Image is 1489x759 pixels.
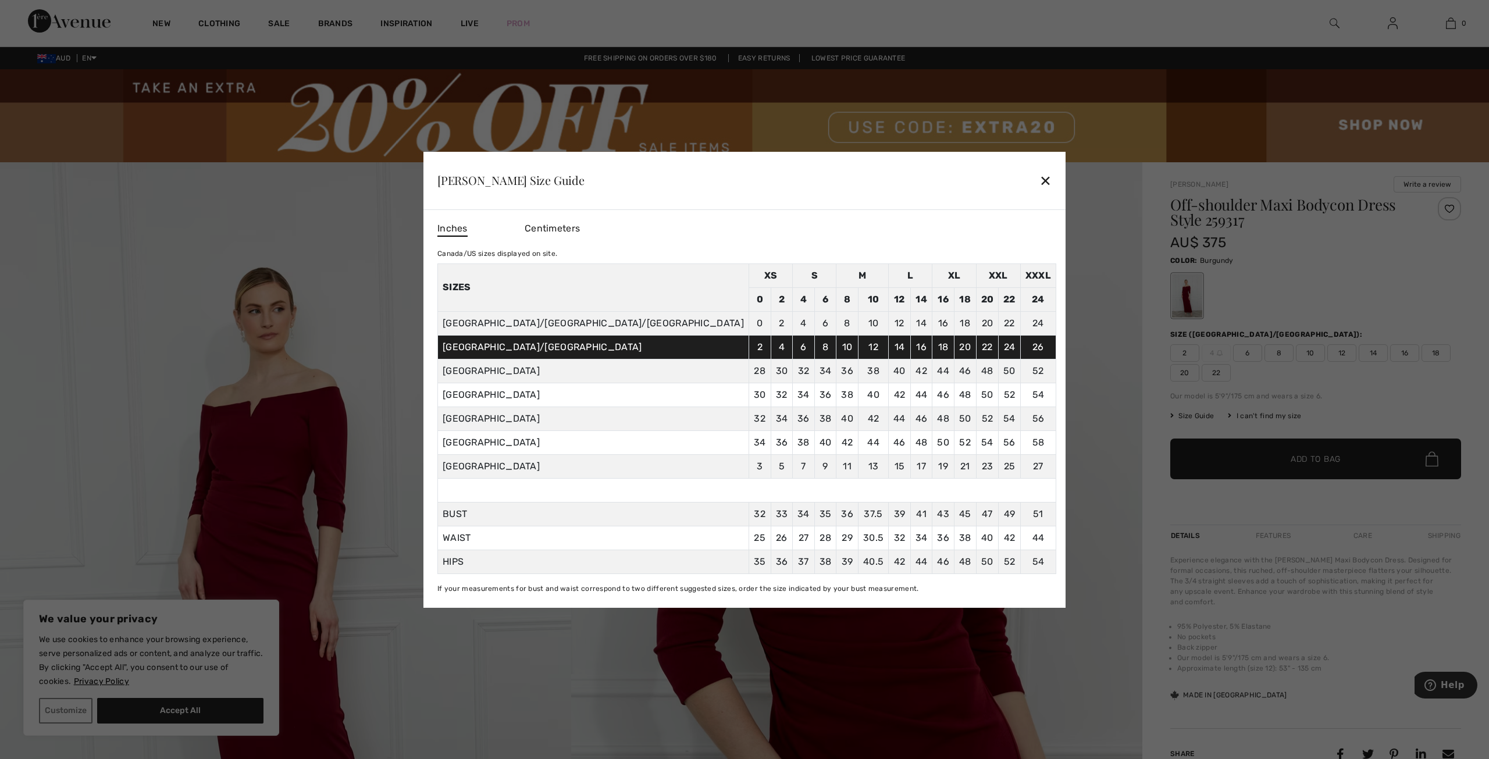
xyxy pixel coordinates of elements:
td: 32 [793,359,815,383]
span: 38 [959,532,971,543]
td: 27 [1020,454,1056,478]
span: 46 [937,556,949,567]
td: 10 [836,335,859,359]
span: 34 [916,532,928,543]
td: 22 [999,287,1021,311]
td: 58 [1020,430,1056,454]
td: [GEOGRAPHIC_DATA]/[GEOGRAPHIC_DATA] [437,335,749,359]
td: 56 [999,430,1021,454]
span: 52 [1004,556,1016,567]
td: 14 [889,335,911,359]
td: [GEOGRAPHIC_DATA]/[GEOGRAPHIC_DATA]/[GEOGRAPHIC_DATA] [437,311,749,335]
td: 30 [749,383,771,407]
td: XS [749,263,792,287]
td: 46 [954,359,976,383]
span: 42 [1004,532,1016,543]
td: 18 [954,287,976,311]
td: 4 [793,287,815,311]
td: 14 [910,311,932,335]
td: 12 [858,335,888,359]
td: 44 [910,383,932,407]
span: 49 [1004,508,1016,519]
td: 48 [932,407,954,430]
td: 40 [836,407,859,430]
td: 44 [858,430,888,454]
td: 19 [932,454,954,478]
td: 44 [932,359,954,383]
td: S [793,263,836,287]
td: 26 [1020,335,1056,359]
td: 5 [771,454,793,478]
td: 40 [889,359,911,383]
span: 29 [842,532,853,543]
span: 51 [1033,508,1043,519]
td: 13 [858,454,888,478]
span: 28 [820,532,831,543]
span: 36 [776,556,788,567]
td: 52 [976,407,999,430]
td: L [889,263,932,287]
span: 32 [894,532,906,543]
td: 12 [889,311,911,335]
td: 52 [1020,359,1056,383]
td: 8 [814,335,836,359]
td: 42 [858,407,888,430]
div: [PERSON_NAME] Size Guide [437,174,585,186]
span: 38 [820,556,832,567]
td: 3 [749,454,771,478]
td: 48 [910,430,932,454]
td: 6 [814,287,836,311]
span: 26 [776,532,788,543]
td: 23 [976,454,999,478]
td: 4 [793,311,815,335]
span: 36 [841,508,853,519]
td: 24 [1020,287,1056,311]
td: 32 [771,383,793,407]
td: 14 [910,287,932,311]
td: 2 [771,287,793,311]
td: 36 [793,407,815,430]
td: 4 [771,335,793,359]
td: [GEOGRAPHIC_DATA] [437,430,749,454]
td: 42 [836,430,859,454]
td: XXXL [1020,263,1056,287]
td: [GEOGRAPHIC_DATA] [437,383,749,407]
td: 7 [793,454,815,478]
td: 50 [932,430,954,454]
td: 16 [932,311,954,335]
td: 34 [771,407,793,430]
span: 27 [799,532,809,543]
td: 22 [999,311,1021,335]
span: 37.5 [864,508,882,519]
span: 35 [820,508,832,519]
td: 8 [836,287,859,311]
td: 40 [814,430,836,454]
span: 40 [981,532,993,543]
td: XL [932,263,976,287]
td: 48 [976,359,999,383]
td: 20 [954,335,976,359]
td: [GEOGRAPHIC_DATA] [437,454,749,478]
span: Help [26,8,50,19]
td: 50 [954,407,976,430]
td: 20 [976,311,999,335]
td: 2 [771,311,793,335]
td: 38 [793,430,815,454]
span: 32 [754,508,765,519]
span: 42 [894,556,906,567]
td: 46 [910,407,932,430]
span: 54 [1032,556,1045,567]
span: 48 [959,556,971,567]
span: 33 [776,508,788,519]
td: 16 [932,287,954,311]
td: 56 [1020,407,1056,430]
td: 38 [836,383,859,407]
td: BUST [437,502,749,526]
td: 2 [749,335,771,359]
td: [GEOGRAPHIC_DATA] [437,407,749,430]
span: 35 [754,556,766,567]
div: If your measurements for bust and waist correspond to two different suggested sizes, order the si... [437,583,1056,594]
td: 6 [793,335,815,359]
span: 37 [798,556,809,567]
span: 39 [894,508,906,519]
